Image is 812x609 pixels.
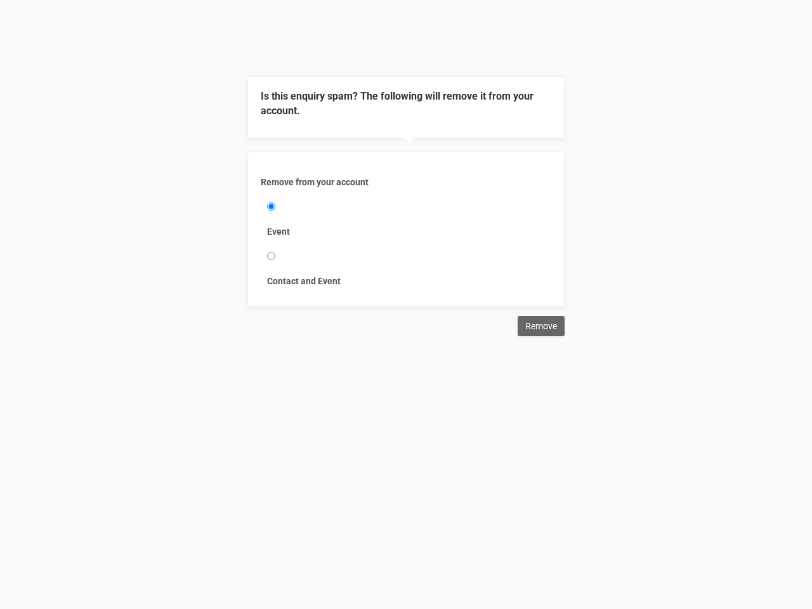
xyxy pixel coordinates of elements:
input: Remove [518,316,565,336]
input: Contact and Event [267,252,275,260]
input: Event [267,202,275,211]
label: Remove from your account [261,176,551,188]
label: Event [267,225,545,238]
label: Contact and Event [267,275,545,287]
legend: Is this enquiry spam? The following will remove it from your account. [261,89,551,119]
